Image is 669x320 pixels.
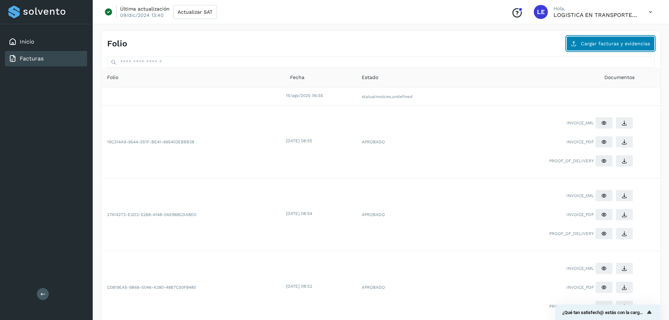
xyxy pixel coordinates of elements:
td: APROBADO [356,106,467,178]
a: Facturas [20,55,44,62]
div: [DATE] 08:52 [286,283,355,289]
span: Estado [362,74,378,81]
p: 09/dic/2024 13:40 [120,12,164,18]
p: Última actualización [120,6,170,12]
span: INVOICE_XML [566,120,594,126]
div: Facturas [5,51,87,66]
span: Documentos [604,74,635,81]
span: PROOF_OF_DELIVERY [549,230,594,237]
p: LOGISTICA EN TRANSPORTE ATEPOXCO S DE RL DE CV [553,12,638,18]
span: Fecha [290,74,304,81]
span: INVOICE_XML [566,265,594,272]
td: statusInvoices.undefined [356,87,467,106]
div: [DATE] 08:55 [286,138,355,144]
td: APROBADO [356,178,467,251]
p: Hola, [553,6,638,12]
span: ¿Qué tan satisfech@ estás con la carga de tus facturas? [562,310,645,315]
span: INVOICE_PDF [566,284,594,290]
button: Actualizar SAT [173,5,217,19]
button: Mostrar encuesta - ¿Qué tan satisfech@ estás con la carga de tus facturas? [562,308,654,316]
div: [DATE] 08:54 [286,210,355,217]
div: 15/ago/2025 06:55 [286,92,355,99]
span: INVOICE_XML [566,192,594,199]
h4: Folio [107,39,127,49]
span: Cargar facturas y evidencias [581,41,650,46]
span: Folio [107,74,118,81]
button: Cargar facturas y evidencias [566,36,655,51]
span: PROOF_OF_DELIVERY [549,303,594,309]
span: PROOF_OF_DELIVERY [549,158,594,164]
td: 27A14273-E2D2-5268-A148-0AE868CDA8D0 [101,178,284,251]
span: INVOICE_PDF [566,211,594,218]
div: Inicio [5,34,87,50]
span: Actualizar SAT [178,9,212,14]
a: Inicio [20,38,34,45]
td: 19C314A9-9544-551F-BE41-665403EBBB38 [101,106,284,178]
span: INVOICE_PDF [566,139,594,145]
